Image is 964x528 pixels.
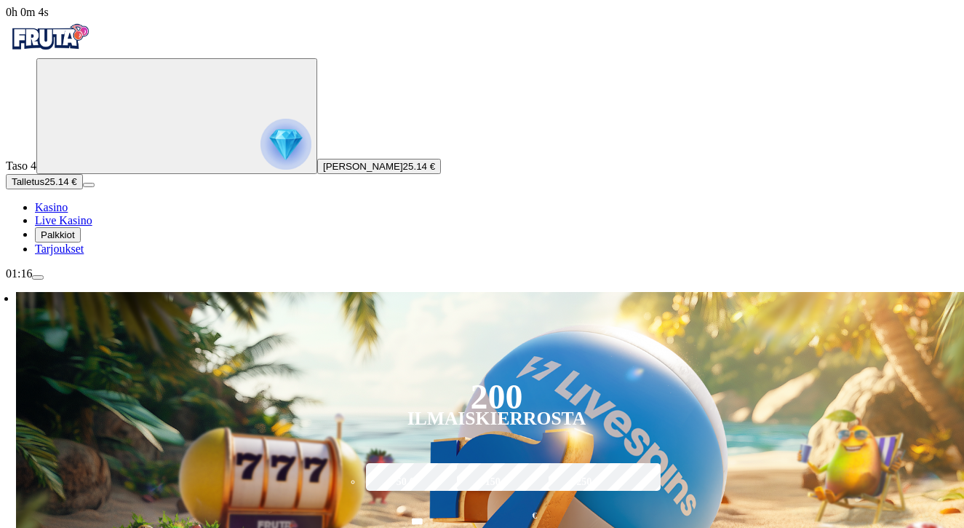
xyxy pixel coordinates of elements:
[35,214,92,226] a: poker-chip iconLive Kasino
[35,201,68,213] span: Kasino
[470,388,522,406] div: 200
[545,461,631,503] label: 250 €
[35,201,68,213] a: diamond iconKasino
[6,6,49,18] span: user session time
[403,161,435,172] span: 25.14 €
[6,267,32,280] span: 01:16
[12,176,44,187] span: Talletus
[6,19,93,55] img: Fruta
[260,119,311,170] img: reward progress
[6,159,36,172] span: Taso 4
[36,58,317,174] button: reward progress
[83,183,95,187] button: menu
[44,176,76,187] span: 25.14 €
[453,461,539,503] label: 150 €
[362,461,448,503] label: 50 €
[6,19,958,256] nav: Primary
[32,275,44,280] button: menu
[407,410,586,427] div: Ilmaiskierrosta
[35,214,92,226] span: Live Kasino
[41,229,75,240] span: Palkkiot
[317,159,441,174] button: [PERSON_NAME]25.14 €
[6,45,93,58] a: Fruta
[6,174,83,189] button: Talletusplus icon25.14 €
[35,227,81,243] button: reward iconPalkkiot
[35,243,84,255] a: gift-inverted iconTarjoukset
[533,509,537,523] span: €
[35,243,84,255] span: Tarjoukset
[323,161,403,172] span: [PERSON_NAME]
